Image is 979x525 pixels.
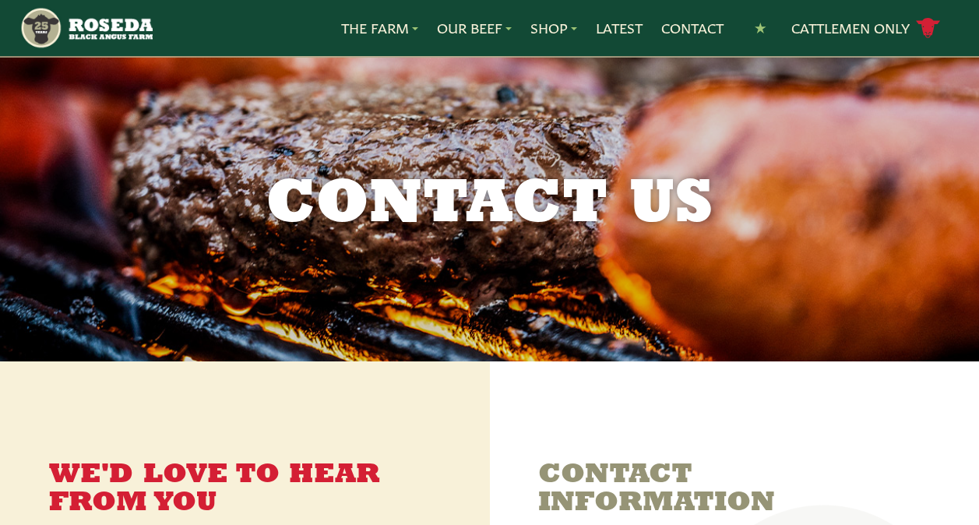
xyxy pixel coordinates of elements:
[791,15,941,42] a: Cattlemen Only
[341,18,418,38] a: The Farm
[538,461,930,517] h3: Contact Information
[596,18,643,38] a: Latest
[19,6,153,50] img: https://roseda.com/wp-content/uploads/2021/05/roseda-25-header.png
[91,174,889,237] h1: Contact Us
[661,18,724,38] a: Contact
[437,18,512,38] a: Our Beef
[530,18,577,38] a: Shop
[49,461,438,517] h3: We'd Love to Hear From You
